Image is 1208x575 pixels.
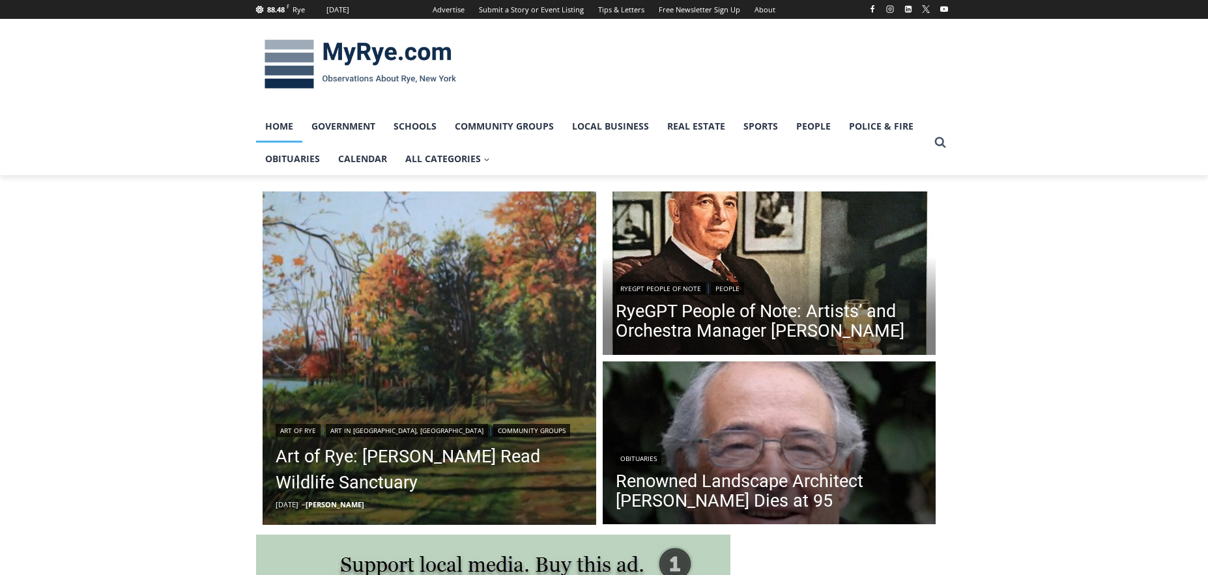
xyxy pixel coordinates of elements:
a: YouTube [936,1,952,17]
span: – [302,499,306,509]
a: Linkedin [900,1,916,17]
a: People [711,282,744,295]
nav: Primary Navigation [256,110,928,176]
a: Calendar [329,143,396,175]
a: X [918,1,934,17]
a: Read More Renowned Landscape Architect Peter Rolland Dies at 95 [603,361,936,528]
a: Obituaries [616,452,661,465]
a: Schools [384,110,446,143]
a: Real Estate [658,110,734,143]
a: Art in [GEOGRAPHIC_DATA], [GEOGRAPHIC_DATA] [326,424,488,437]
div: Rye [293,4,305,16]
a: Police & Fire [840,110,923,143]
a: Obituaries [256,143,329,175]
div: | | [276,421,583,437]
a: Renowned Landscape Architect [PERSON_NAME] Dies at 95 [616,471,923,511]
img: Obituary - Peter George Rolland [603,361,936,528]
a: Art of Rye [276,424,321,437]
a: [PERSON_NAME] [306,499,364,509]
a: Art of Rye: [PERSON_NAME] Read Wildlife Sanctuary [276,443,583,496]
a: Instagram [882,1,898,17]
a: Sports [734,110,787,143]
a: Facebook [865,1,880,17]
a: Community Groups [446,110,563,143]
div: [DATE] [326,4,349,16]
button: View Search Form [928,131,952,154]
a: Government [302,110,384,143]
a: Read More Art of Rye: Edith G. Read Wildlife Sanctuary [263,191,596,525]
time: [DATE] [276,499,298,509]
a: Community Groups [493,424,570,437]
a: Local Business [563,110,658,143]
span: 88.48 [267,5,285,14]
a: People [787,110,840,143]
a: RyeGPT People of Note [616,282,706,295]
img: MyRye.com [256,31,465,98]
a: RyeGPT People of Note: Artists’ and Orchestra Manager [PERSON_NAME] [616,302,923,341]
a: Read More RyeGPT People of Note: Artists’ and Orchestra Manager Arthur Judson [603,191,936,358]
a: All Categories [396,143,499,175]
div: | [616,279,923,295]
span: All Categories [405,152,490,166]
span: F [287,3,289,10]
a: Home [256,110,302,143]
img: (PHOTO: Edith G. Read Wildlife Sanctuary (Acrylic 12x24). Trail along Playland Lake. By Elizabeth... [263,191,596,525]
img: (PHOTO: Lord Calvert Whiskey ad, featuring Arthur Judson, 1946. Public Domain.) [603,191,936,358]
